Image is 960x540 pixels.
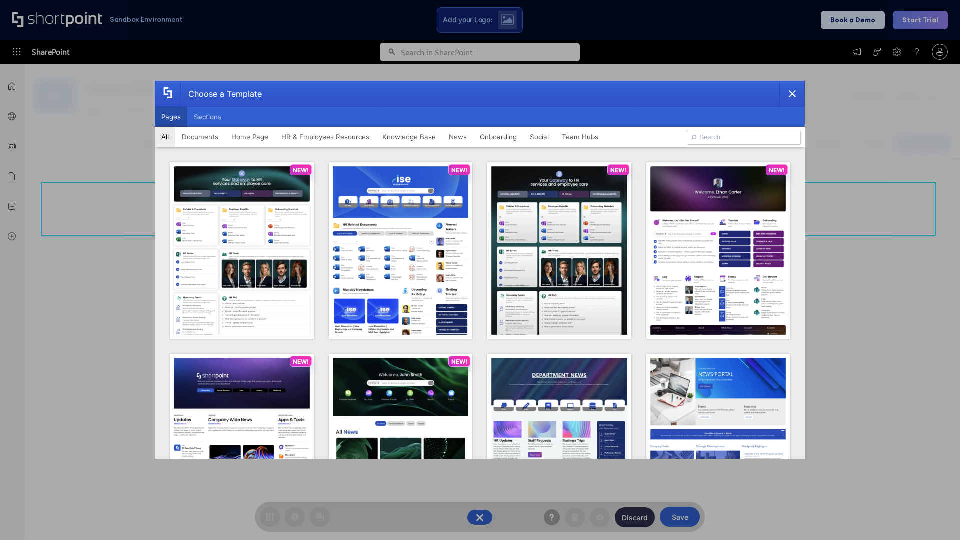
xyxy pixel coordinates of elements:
div: Choose a Template [180,81,262,106]
button: HR & Employees Resources [275,127,376,147]
button: Sections [187,107,228,127]
p: NEW! [293,358,309,365]
button: Pages [155,107,187,127]
button: Documents [175,127,225,147]
iframe: Chat Widget [910,492,960,540]
p: NEW! [451,166,467,174]
p: NEW! [769,166,785,174]
button: Social [523,127,555,147]
p: NEW! [451,358,467,365]
p: NEW! [610,166,626,174]
button: Team Hubs [555,127,605,147]
button: News [442,127,473,147]
p: NEW! [293,166,309,174]
div: template selector [155,81,805,459]
button: Home Page [225,127,275,147]
button: All [155,127,175,147]
input: Search [687,130,801,145]
button: Knowledge Base [376,127,442,147]
button: Onboarding [473,127,523,147]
